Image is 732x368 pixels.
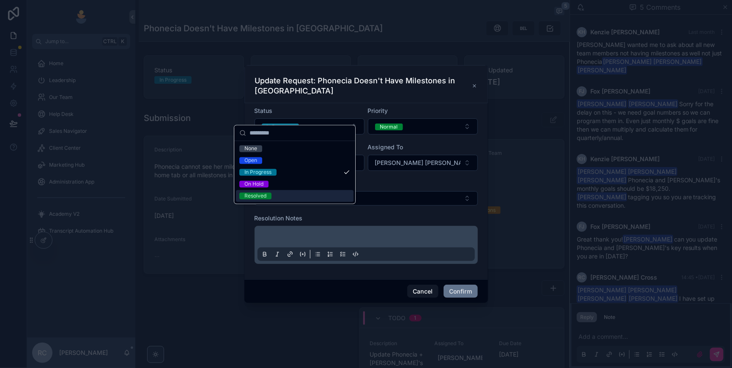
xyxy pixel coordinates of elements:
span: Assigned To [368,143,403,151]
span: Status [255,107,273,114]
div: In Progress [244,169,271,176]
button: Select Button [368,155,478,171]
span: Priority [368,107,388,114]
div: Open [244,157,257,164]
div: Suggestions [234,141,355,203]
button: Select Button [255,118,365,135]
div: Resolved [244,192,266,199]
button: Select Button [255,191,478,206]
button: Confirm [444,285,477,298]
span: [PERSON_NAME] [PERSON_NAME] [375,159,461,167]
button: Select Button [368,118,478,135]
div: On Hold [244,181,263,187]
div: In Progress [267,124,294,130]
span: Resolution Notes [255,214,303,222]
div: None [244,145,257,152]
button: Cancel [407,285,439,298]
h3: Update Request: Phonecia Doesn't Have Milestones in [GEOGRAPHIC_DATA] [255,76,472,96]
div: Normal [380,124,398,130]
